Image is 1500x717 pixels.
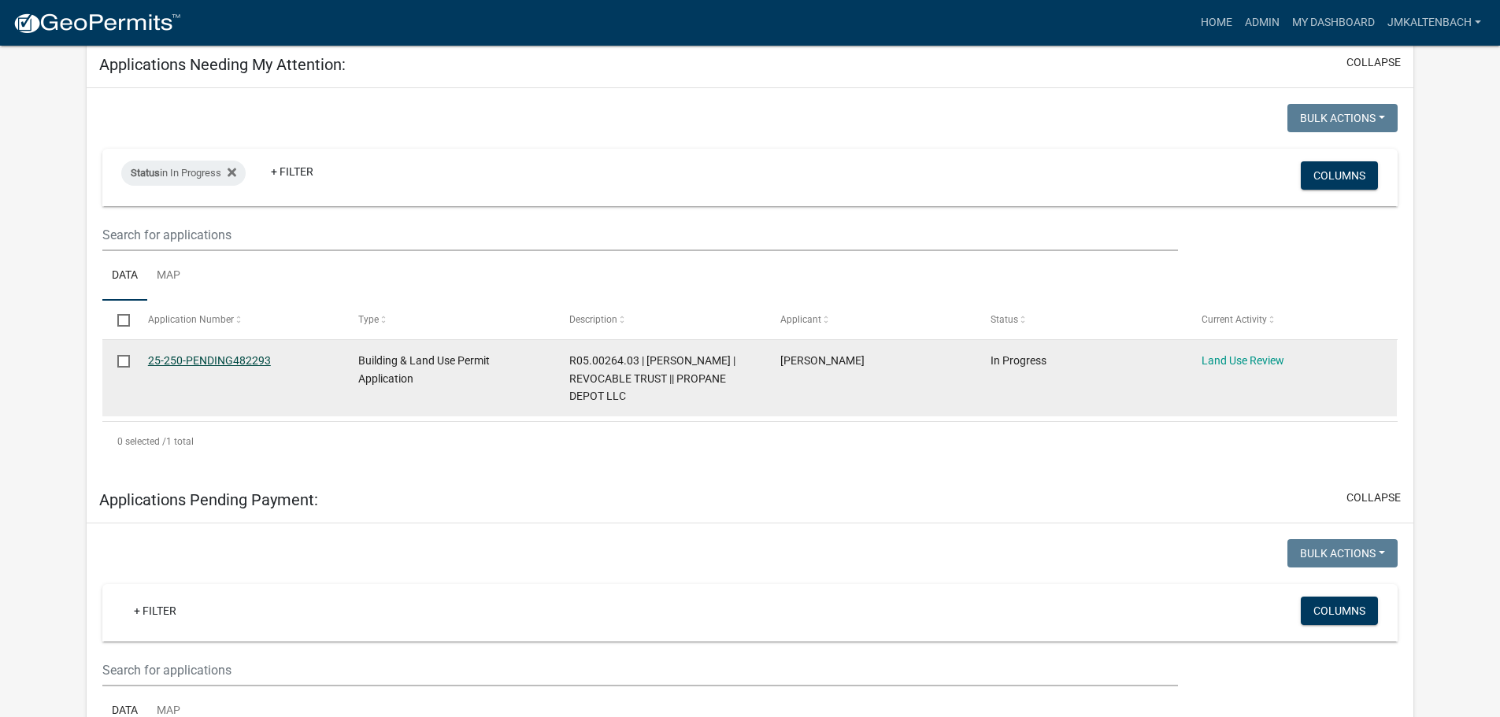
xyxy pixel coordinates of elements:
span: Type [358,314,379,325]
span: Michael T Sholing [780,354,865,367]
span: 0 selected / [117,436,166,447]
input: Search for applications [102,654,1177,686]
span: Building & Land Use Permit Application [358,354,490,385]
a: Admin [1239,8,1286,38]
span: Application Number [148,314,234,325]
datatable-header-cell: Status [976,301,1187,338]
span: Description [569,314,617,325]
span: Status [991,314,1018,325]
datatable-header-cell: Type [343,301,554,338]
button: Columns [1301,597,1378,625]
a: My Dashboard [1286,8,1381,38]
a: 25-250-PENDING482293 [148,354,271,367]
div: in In Progress [121,161,246,186]
button: Bulk Actions [1287,539,1398,567]
input: Search for applications [102,219,1177,251]
a: Home [1194,8,1239,38]
button: Bulk Actions [1287,104,1398,132]
datatable-header-cell: Current Activity [1187,301,1398,338]
span: In Progress [991,354,1046,367]
button: Columns [1301,161,1378,190]
a: + Filter [121,597,189,625]
div: 1 total [102,422,1398,461]
h5: Applications Pending Payment: [99,490,318,509]
span: Status [131,167,160,179]
span: Applicant [780,314,821,325]
h5: Applications Needing My Attention: [99,55,346,74]
datatable-header-cell: Application Number [133,301,344,338]
a: + Filter [258,157,326,186]
div: collapse [87,88,1413,477]
datatable-header-cell: Select [102,301,132,338]
span: Current Activity [1202,314,1267,325]
datatable-header-cell: Description [554,301,765,338]
span: R05.00264.03 | ALAN H THORSON | REVOCABLE TRUST || PROPANE DEPOT LLC [569,354,735,403]
a: Land Use Review [1202,354,1284,367]
a: jmkaltenbach [1381,8,1487,38]
button: collapse [1346,54,1401,71]
a: Data [102,251,147,301]
datatable-header-cell: Applicant [765,301,976,338]
a: Map [147,251,190,301]
button: collapse [1346,490,1401,506]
